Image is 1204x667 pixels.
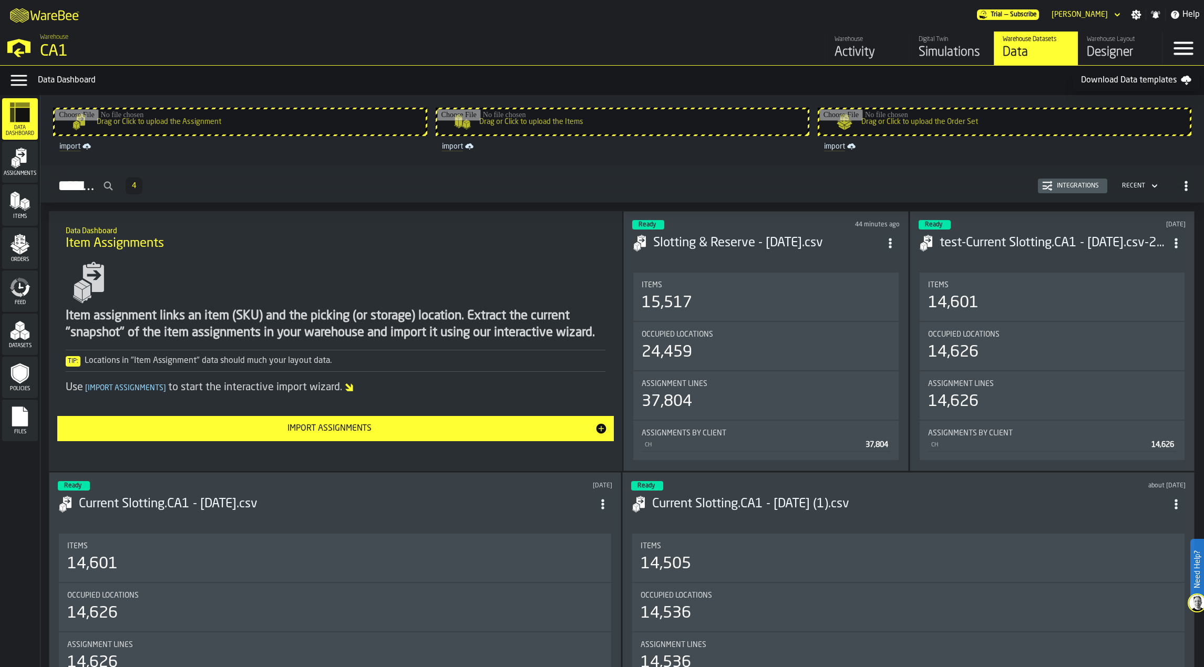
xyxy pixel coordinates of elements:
section: card-AssignmentDashboardCard [632,270,899,462]
div: Title [67,542,603,550]
span: Subscribe [1010,11,1037,18]
div: Title [642,330,890,339]
div: Title [642,380,890,388]
input: Drag or Click to upload the Order Set [819,109,1190,134]
div: title-Item Assignments [57,220,614,257]
li: menu Assignments [2,141,38,183]
span: Trial [991,11,1002,18]
li: menu Files [2,400,38,442]
li: menu Data Dashboard [2,98,38,140]
div: Title [641,542,1176,550]
span: Assignments by Client [928,429,1013,437]
div: Simulations [919,44,985,61]
span: ] [163,384,166,392]
div: Locations in "Item Assignment" data should much your layout data. [66,355,605,367]
div: Activity [835,44,901,61]
div: Title [928,380,1176,388]
span: Items [928,281,949,289]
li: menu Datasets [2,314,38,356]
div: ItemListCard- [49,211,622,471]
div: Title [928,281,1176,289]
div: DropdownMenuValue-Gregg Arment [1047,8,1123,21]
button: button-Integrations [1038,179,1107,193]
div: Menu Subscription [977,9,1039,20]
div: Title [642,281,890,289]
a: link-to-/wh/i/76e2a128-1b54-4d66-80d4-05ae4c277723/simulations [910,32,994,65]
a: link-to-/wh/i/76e2a128-1b54-4d66-80d4-05ae4c277723/data [994,32,1078,65]
span: Items [2,214,38,220]
div: Title [641,591,1176,600]
div: Title [67,641,603,649]
span: Help [1182,8,1200,21]
div: StatList-item-CH [642,437,890,452]
div: Title [641,641,1176,649]
div: Digital Twin [919,36,985,43]
div: 37,804 [642,392,692,411]
span: 14,626 [1151,441,1174,449]
div: Import Assignments [64,422,595,435]
div: Title [67,591,603,600]
span: Assignment lines [67,641,133,649]
div: DropdownMenuValue-Gregg Arment [1052,11,1108,19]
div: Updated: 9/17/2025, 10:37:37 AM Created: 9/17/2025, 10:37:31 AM [1069,221,1186,228]
span: Import Assignments [83,384,168,392]
div: Warehouse Layout [1087,36,1154,43]
div: Integrations [1053,182,1103,190]
label: Need Help? [1191,540,1203,599]
div: stat-Items [920,273,1185,321]
span: Policies [2,386,38,392]
div: 14,626 [928,392,979,411]
span: Assignment lines [641,641,706,649]
div: DropdownMenuValue-4 [1122,182,1145,190]
div: Item assignment links an item (SKU) and the picking (or storage) location. Extract the current "s... [66,308,605,341]
h3: Slotting & Reserve - [DATE].csv [653,235,880,252]
input: Drag or Click to upload the Items [437,109,808,134]
h3: Current Slotting.CA1 - [DATE].csv [79,496,593,513]
h3: Current Slotting.CA1 - [DATE] (1).csv [652,496,1167,513]
div: test-Current Slotting.CA1 - 09.17.25.csv-2025-09-17 [940,235,1167,252]
span: Orders [2,257,38,263]
h2: button-Assignments [40,165,1204,203]
label: button-toggle-Data Menu [4,70,34,91]
div: Use to start the interactive import wizard. [66,380,605,395]
div: Title [928,330,1176,339]
input: Drag or Click to upload the Assignment [55,109,425,134]
div: DropdownMenuValue-4 [1118,180,1160,192]
div: ButtonLoadMore-Load More-Prev-First-Last [121,178,147,194]
span: 37,804 [866,441,888,449]
div: stat-Assignments by Client [920,421,1185,460]
h2: Sub Title [66,225,605,235]
label: button-toggle-Menu [1162,32,1204,65]
span: Datasets [2,343,38,349]
span: Assignments [2,171,38,176]
span: Warehouse [40,34,68,41]
div: stat-Occupied Locations [59,583,611,631]
span: 4 [132,182,136,190]
span: Occupied Locations [641,591,712,600]
div: stat-Assignment lines [633,371,898,420]
span: Items [67,542,88,550]
span: Ready [925,222,942,228]
a: link-to-/wh/i/76e2a128-1b54-4d66-80d4-05ae4c277723/import/assignment/ [55,140,425,153]
div: CA1 [40,42,324,61]
span: Items [641,542,661,550]
div: stat-Items [59,534,611,582]
div: status-3 2 [58,481,90,491]
div: Updated: 9/17/2025, 10:36:31 AM Created: 9/17/2025, 10:36:26 AM [352,482,612,489]
label: button-toggle-Notifications [1146,9,1165,20]
div: Current Slotting.CA1 - 09.17.25.csv [79,496,593,513]
div: Title [642,429,890,437]
a: link-to-/wh/i/76e2a128-1b54-4d66-80d4-05ae4c277723/pricing/ [977,9,1039,20]
span: Assignments by Client [642,429,726,437]
a: Download Data templates [1073,70,1200,91]
div: status-3 2 [632,220,664,230]
span: Ready [64,483,81,489]
a: link-to-/wh/i/76e2a128-1b54-4d66-80d4-05ae4c277723/designer [1078,32,1162,65]
h3: test-Current Slotting.CA1 - [DATE].csv-2025-09-17 [940,235,1167,252]
div: stat-Occupied Locations [632,583,1185,631]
